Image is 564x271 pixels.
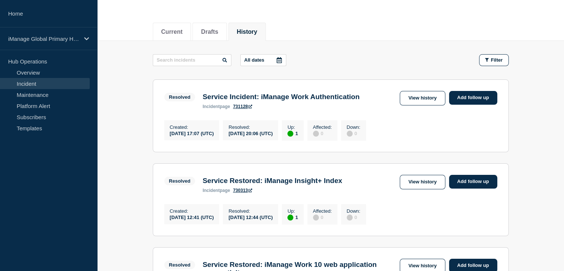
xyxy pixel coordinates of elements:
button: History [237,29,257,35]
p: Resolved : [228,208,273,214]
div: up [287,131,293,137]
div: 1 [287,214,298,221]
div: 1 [287,130,298,137]
a: View history [400,91,445,105]
span: Resolved [164,177,195,185]
h3: Service Restored: iManage Insight+ Index [202,177,342,185]
p: All dates [244,57,264,63]
a: Add follow up [449,91,497,105]
p: Up : [287,208,298,214]
p: iManage Global Primary Hub [8,36,79,42]
p: Down : [347,124,360,130]
div: [DATE] 17:07 (UTC) [170,130,214,136]
div: 0 [313,214,332,221]
p: Down : [347,208,360,214]
div: 0 [313,130,332,137]
span: Resolved [164,93,195,101]
div: disabled [347,131,353,137]
span: Filter [491,57,503,63]
div: disabled [313,131,319,137]
p: Resolved : [228,124,273,130]
div: [DATE] 20:06 (UTC) [228,130,273,136]
div: [DATE] 12:44 (UTC) [228,214,273,220]
input: Search incidents [153,54,231,66]
a: View history [400,175,445,189]
h3: Service Incident: iManage Work Authentication [202,93,359,101]
p: Created : [170,208,214,214]
button: All dates [240,54,286,66]
p: page [202,188,230,193]
a: Add follow up [449,175,497,189]
a: 730313 [233,188,252,193]
div: 0 [347,130,360,137]
button: Current [161,29,183,35]
p: Affected : [313,124,332,130]
p: page [202,104,230,109]
span: incident [202,188,220,193]
div: up [287,215,293,221]
p: Up : [287,124,298,130]
a: 731128 [233,104,252,109]
div: disabled [347,215,353,221]
button: Drafts [201,29,218,35]
p: Affected : [313,208,332,214]
span: Resolved [164,261,195,269]
div: 0 [347,214,360,221]
button: Filter [479,54,509,66]
div: disabled [313,215,319,221]
div: [DATE] 12:41 (UTC) [170,214,214,220]
p: Created : [170,124,214,130]
span: incident [202,104,220,109]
